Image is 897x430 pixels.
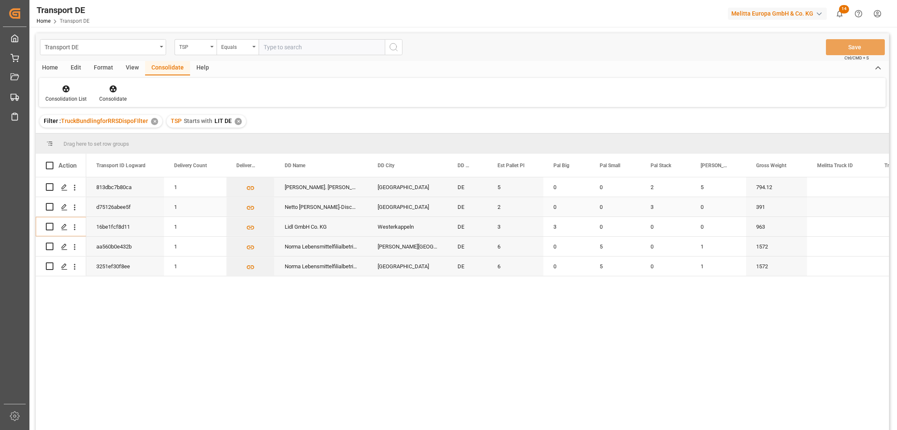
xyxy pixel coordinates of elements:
span: Ctrl/CMD + S [844,55,869,61]
div: Consolidation List [45,95,87,103]
span: TruckBundlingforRRSDispoFIlter [61,118,148,124]
div: 1 [164,217,226,236]
div: 5 [691,177,746,197]
span: Pal Big [553,163,569,168]
button: open menu [40,39,166,55]
div: 3 [487,217,543,236]
div: Action [58,162,77,169]
div: aa560b0e432b [86,237,164,256]
div: Transport DE [45,41,157,52]
div: d75126abee5f [86,197,164,216]
div: 0 [640,217,691,236]
div: 5 [487,177,543,197]
div: Press SPACE to select this row. [36,237,86,256]
span: Delivery List [236,163,257,168]
div: 3 [543,217,590,236]
div: Press SPACE to select this row. [36,177,86,197]
div: 1572 [746,256,807,276]
div: 2 [640,177,691,197]
span: Melitta Truck ID [817,163,853,168]
div: 0 [590,197,640,216]
div: Help [190,61,215,75]
div: 0 [543,177,590,197]
div: Lidl GmbH Co. KG [275,217,368,236]
div: 794.12 [746,177,807,197]
span: Drag here to set row groups [64,141,129,147]
span: Pal Small [600,163,620,168]
div: 0 [590,177,640,197]
div: Consolidate [99,95,127,103]
a: Home [37,18,50,24]
span: Starts with [184,118,212,124]
div: 3 [640,197,691,216]
button: Melitta Europa GmbH & Co. KG [728,5,830,21]
div: Home [36,61,64,75]
div: 0 [691,197,746,216]
div: 3251ef30f8ee [86,256,164,276]
span: Gross Weight [756,163,786,168]
div: 0 [640,237,691,256]
div: 0 [590,217,640,236]
div: Press SPACE to select this row. [36,256,86,276]
div: 0 [543,237,590,256]
div: 5 [590,256,640,276]
div: [PERSON_NAME]. [PERSON_NAME] GmbH [275,177,368,197]
div: 1 [164,256,226,276]
div: 0 [691,217,746,236]
div: Norma Lebensmittelfilialbetrieb [275,256,368,276]
div: 2 [487,197,543,216]
button: Help Center [849,4,868,23]
button: open menu [175,39,217,55]
div: DE [447,217,487,236]
div: ✕ [235,118,242,125]
div: Press SPACE to select this row. [36,197,86,217]
span: DD City [378,163,394,168]
div: 16be1fcf8d11 [86,217,164,236]
div: Equals [221,41,250,51]
div: DE [447,197,487,216]
div: Transport DE [37,4,90,16]
div: 1 [164,237,226,256]
div: Edit [64,61,87,75]
div: [GEOGRAPHIC_DATA] [368,197,447,216]
div: 6 [487,256,543,276]
div: 391 [746,197,807,216]
div: Norma Lebensmittelfilialbetrieb [275,237,368,256]
span: DD Name [285,163,305,168]
div: TSP [179,41,208,51]
span: Transport ID Logward [96,163,146,168]
span: Est Pallet Pl [497,163,524,168]
span: DD Country [458,163,470,168]
span: Pal Stack [651,163,671,168]
div: ✕ [151,118,158,125]
div: Westerkappeln [368,217,447,236]
button: show 14 new notifications [830,4,849,23]
div: Consolidate [145,61,190,75]
div: 813dbc7b80ca [86,177,164,197]
div: 1572 [746,237,807,256]
div: View [119,61,145,75]
span: 14 [839,5,849,13]
div: 1 [691,256,746,276]
div: 0 [640,256,691,276]
div: 6 [487,237,543,256]
div: 963 [746,217,807,236]
span: TSP [171,118,182,124]
div: Press SPACE to select this row. [36,217,86,237]
button: search button [385,39,402,55]
div: DE [447,177,487,197]
div: 1 [691,237,746,256]
div: 5 [590,237,640,256]
div: 1 [164,197,226,216]
input: Type to search [259,39,385,55]
span: LIT DE [214,118,232,124]
div: Netto [PERSON_NAME]-Discount [275,197,368,216]
button: open menu [217,39,259,55]
div: 1 [164,177,226,197]
div: DE [447,256,487,276]
span: Delivery Count [174,163,207,168]
div: 0 [543,197,590,216]
div: [PERSON_NAME][GEOGRAPHIC_DATA] [368,237,447,256]
div: Format [87,61,119,75]
span: [PERSON_NAME] [701,163,728,168]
